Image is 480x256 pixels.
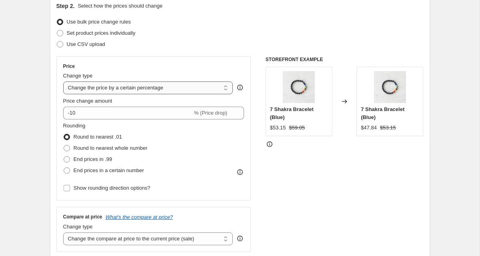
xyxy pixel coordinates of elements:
[67,30,136,36] span: Set product prices individually
[361,124,377,132] div: $47.84
[380,124,396,132] strike: $53.15
[74,145,148,151] span: Round to nearest whole number
[74,156,112,162] span: End prices in .99
[283,71,315,103] img: 7-chakra-bracelet_925x_29219fd1-05f6-42be-ba87-953b4eb1e34e_80x.jpg
[289,124,305,132] strike: $59.05
[270,124,286,132] div: $53.15
[74,134,122,140] span: Round to nearest .01
[74,185,150,191] span: Show rounding direction options?
[374,71,406,103] img: 7-chakra-bracelet_925x_29219fd1-05f6-42be-ba87-953b4eb1e34e_80x.jpg
[63,214,102,220] h3: Compare at price
[270,106,314,120] span: 7 Shakra Bracelet (Blue)
[63,107,192,119] input: -15
[67,41,105,47] span: Use CSV upload
[194,110,227,116] span: % (Price drop)
[63,123,86,129] span: Rounding
[236,83,244,91] div: help
[63,98,112,104] span: Price change amount
[63,73,93,79] span: Change type
[63,224,93,230] span: Change type
[266,56,424,63] h6: STOREFRONT EXAMPLE
[78,2,162,10] p: Select how the prices should change
[236,234,244,242] div: help
[63,63,75,69] h3: Price
[74,167,144,173] span: End prices in a certain number
[67,19,131,25] span: Use bulk price change rules
[361,106,404,120] span: 7 Shakra Bracelet (Blue)
[56,2,75,10] h2: Step 2.
[106,214,173,220] button: What's the compare at price?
